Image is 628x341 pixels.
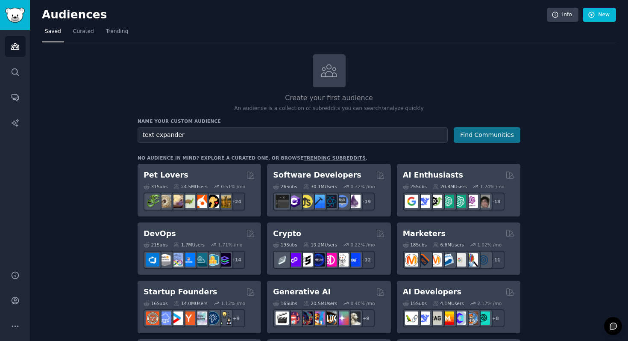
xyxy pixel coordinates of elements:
[42,25,64,42] a: Saved
[347,253,361,267] img: defi_
[405,253,418,267] img: content_marketing
[170,311,183,325] img: startup
[480,184,505,190] div: 1.24 % /mo
[487,309,505,327] div: + 8
[42,8,547,22] h2: Audiences
[273,287,331,297] h2: Generative AI
[138,118,520,124] h3: Name your custom audience
[453,311,466,325] img: OpenSourceAI
[173,300,207,306] div: 14.0M Users
[303,155,365,160] a: trending subreddits
[477,311,490,325] img: AIDevelopersSociety
[429,253,442,267] img: AskMarketing
[465,195,478,208] img: OpenAIDev
[335,195,349,208] img: AskComputerScience
[194,253,207,267] img: platformengineering
[453,195,466,208] img: chatgpt_prompts_
[311,195,325,208] img: iOSProgramming
[403,184,427,190] div: 25 Sub s
[206,311,219,325] img: Entrepreneurship
[477,242,502,248] div: 1.02 % /mo
[273,300,297,306] div: 16 Sub s
[103,25,131,42] a: Trending
[357,193,375,211] div: + 19
[173,184,207,190] div: 24.5M Users
[273,228,301,239] h2: Crypto
[288,195,301,208] img: csharp
[433,184,467,190] div: 20.8M Users
[106,28,128,36] span: Trending
[357,309,375,327] div: + 9
[144,287,217,297] h2: Startup Founders
[583,8,616,22] a: New
[335,253,349,267] img: CryptoNews
[429,311,442,325] img: Rag
[351,300,375,306] div: 0.40 % /mo
[146,311,159,325] img: EntrepreneurRideAlong
[218,195,231,208] img: dogbreed
[218,242,243,248] div: 1.71 % /mo
[487,193,505,211] div: + 18
[465,253,478,267] img: MarketingResearch
[403,287,461,297] h2: AI Developers
[335,311,349,325] img: starryai
[323,195,337,208] img: reactnative
[273,184,297,190] div: 26 Sub s
[221,184,245,190] div: 0.51 % /mo
[194,311,207,325] img: indiehackers
[347,311,361,325] img: DreamBooth
[173,242,205,248] div: 1.7M Users
[206,253,219,267] img: aws_cdk
[465,311,478,325] img: llmops
[311,253,325,267] img: web3
[403,228,446,239] h2: Marketers
[403,242,427,248] div: 18 Sub s
[158,195,171,208] img: ballpython
[417,253,430,267] img: bigseo
[303,184,337,190] div: 30.1M Users
[138,105,520,113] p: An audience is a collection of subreddits you can search/analyze quickly
[276,195,289,208] img: software
[221,300,245,306] div: 1.12 % /mo
[273,242,297,248] div: 19 Sub s
[146,253,159,267] img: azuredevops
[405,311,418,325] img: LangChain
[417,311,430,325] img: DeepSeek
[158,253,171,267] img: AWS_Certified_Experts
[288,253,301,267] img: 0xPolygon
[288,311,301,325] img: dalle2
[417,195,430,208] img: DeepSeek
[146,195,159,208] img: herpetology
[227,193,245,211] div: + 24
[218,311,231,325] img: growmybusiness
[299,195,313,208] img: learnjavascript
[182,311,195,325] img: ycombinator
[429,195,442,208] img: AItoolsCatalog
[5,8,25,23] img: GummySearch logo
[276,311,289,325] img: aivideo
[477,195,490,208] img: ArtificalIntelligence
[477,300,502,306] div: 2.17 % /mo
[351,184,375,190] div: 0.32 % /mo
[138,155,367,161] div: No audience in mind? Explore a curated one, or browse .
[547,8,578,22] a: Info
[454,127,520,143] button: Find Communities
[144,300,167,306] div: 16 Sub s
[144,228,176,239] h2: DevOps
[403,170,463,181] h2: AI Enthusiasts
[433,242,464,248] div: 6.6M Users
[357,251,375,269] div: + 12
[303,300,337,306] div: 20.5M Users
[194,195,207,208] img: cockatiel
[299,253,313,267] img: ethstaker
[441,195,454,208] img: chatgpt_promptDesign
[273,170,361,181] h2: Software Developers
[227,251,245,269] div: + 14
[158,311,171,325] img: SaaS
[138,127,448,143] input: Pick a short name, like "Digital Marketers" or "Movie-Goers"
[206,195,219,208] img: PetAdvice
[45,28,61,36] span: Saved
[433,300,464,306] div: 4.1M Users
[182,195,195,208] img: turtle
[70,25,97,42] a: Curated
